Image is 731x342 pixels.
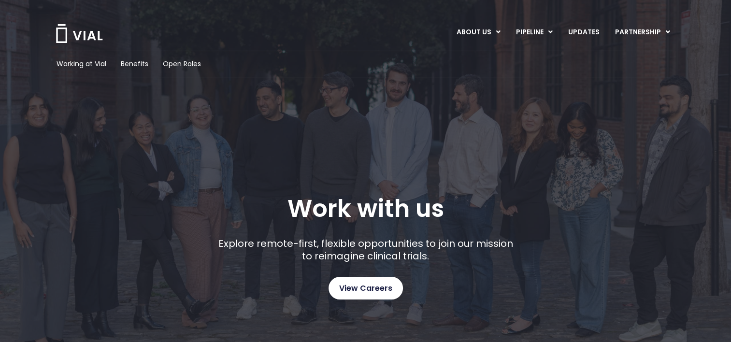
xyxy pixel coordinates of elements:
[449,24,508,41] a: ABOUT USMenu Toggle
[55,24,103,43] img: Vial Logo
[607,24,678,41] a: PARTNERSHIPMenu Toggle
[329,277,403,299] a: View Careers
[560,24,607,41] a: UPDATES
[287,195,444,223] h1: Work with us
[508,24,560,41] a: PIPELINEMenu Toggle
[339,282,392,295] span: View Careers
[57,59,106,69] a: Working at Vial
[163,59,201,69] a: Open Roles
[121,59,148,69] a: Benefits
[215,237,516,262] p: Explore remote-first, flexible opportunities to join our mission to reimagine clinical trials.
